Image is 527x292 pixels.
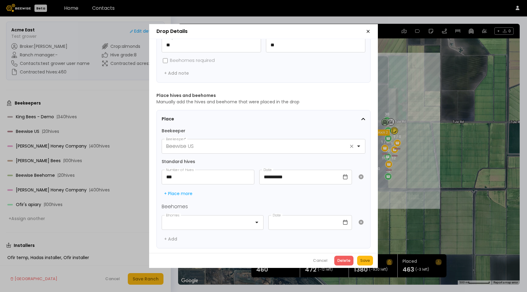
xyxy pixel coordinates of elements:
h4: Beekeeper [162,128,365,134]
p: Manually add the hives and beehome that were placed in the drop [156,99,371,105]
button: Save [357,256,373,265]
div: Delete [337,258,350,264]
button: + Add note [162,69,191,77]
div: Cancel [313,258,328,264]
button: + Add [162,235,180,243]
div: + Place more [164,191,192,196]
label: Beehomes required [170,57,215,64]
h2: Drop Details [156,29,188,34]
h4: Standard hives [162,158,365,165]
h4: Beehomes [162,203,365,210]
div: Save [360,258,370,264]
div: + Add [164,236,177,242]
button: + Place more [162,189,195,198]
h3: Place hives and beehomes [156,92,371,99]
button: Delete [334,256,353,265]
button: Cancel [310,256,331,265]
div: Place [162,116,361,122]
div: + Add note [164,70,189,76]
span: Place [162,116,238,122]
